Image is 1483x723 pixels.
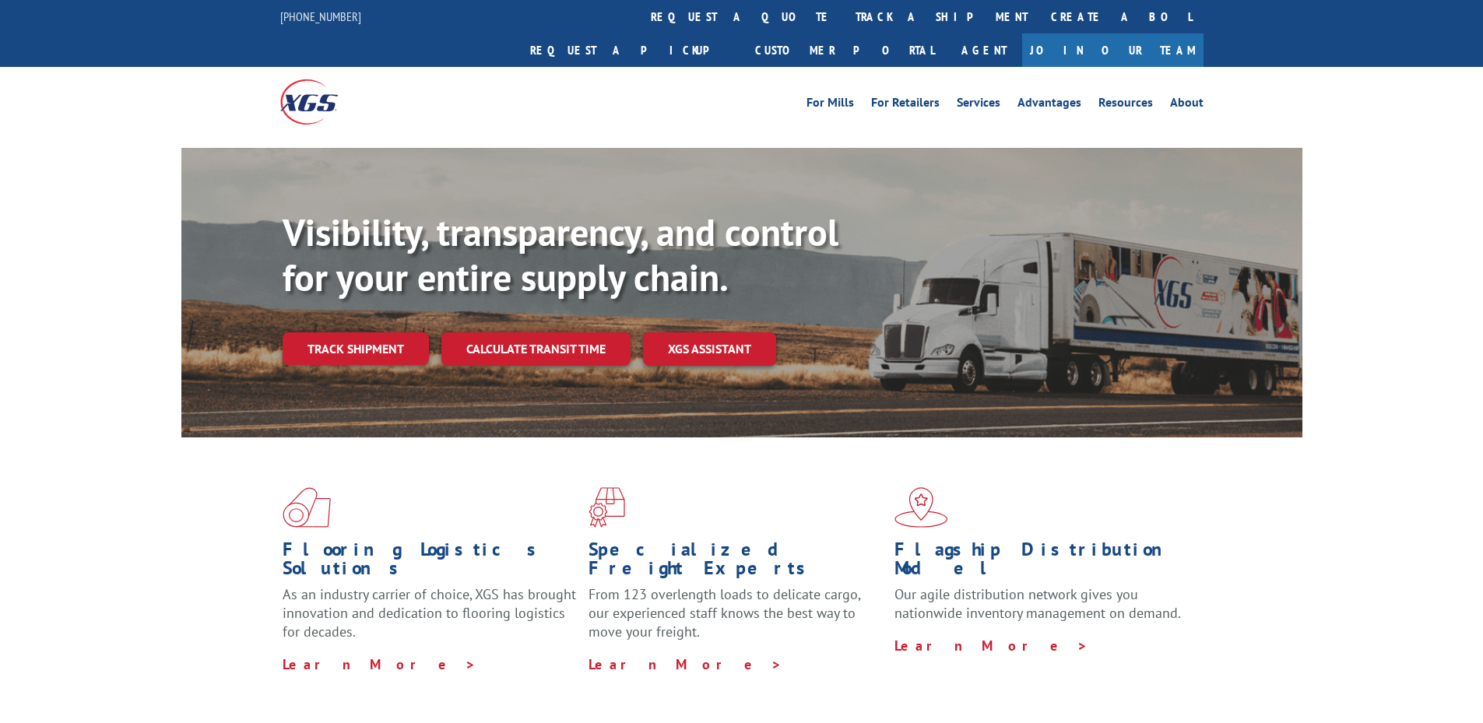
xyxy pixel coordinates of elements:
p: From 123 overlength loads to delicate cargo, our experienced staff knows the best way to move you... [589,585,883,655]
a: Join Our Team [1022,33,1204,67]
a: About [1170,97,1204,114]
a: For Mills [807,97,854,114]
a: Request a pickup [518,33,743,67]
a: Agent [946,33,1022,67]
h1: Flooring Logistics Solutions [283,540,577,585]
a: Calculate transit time [441,332,631,366]
h1: Flagship Distribution Model [894,540,1189,585]
span: Our agile distribution network gives you nationwide inventory management on demand. [894,585,1181,622]
img: xgs-icon-flagship-distribution-model-red [894,487,948,528]
h1: Specialized Freight Experts [589,540,883,585]
a: For Retailers [871,97,940,114]
img: xgs-icon-total-supply-chain-intelligence-red [283,487,331,528]
a: Learn More > [283,655,476,673]
a: Services [957,97,1000,114]
a: Learn More > [589,655,782,673]
a: XGS ASSISTANT [643,332,776,366]
b: Visibility, transparency, and control for your entire supply chain. [283,208,838,301]
a: Customer Portal [743,33,946,67]
a: Advantages [1017,97,1081,114]
span: As an industry carrier of choice, XGS has brought innovation and dedication to flooring logistics... [283,585,576,641]
img: xgs-icon-focused-on-flooring-red [589,487,625,528]
a: Track shipment [283,332,429,365]
a: [PHONE_NUMBER] [280,9,361,24]
a: Learn More > [894,637,1088,655]
a: Resources [1098,97,1153,114]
